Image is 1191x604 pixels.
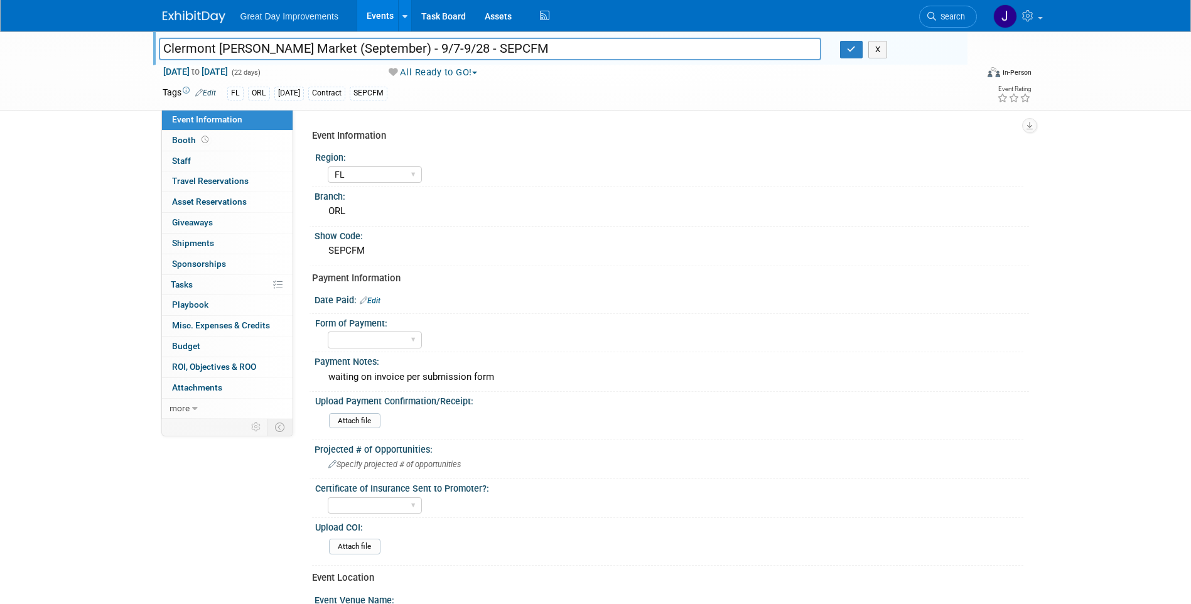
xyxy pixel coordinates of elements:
[162,337,293,357] a: Budget
[248,87,270,100] div: ORL
[163,11,225,23] img: ExhibitDay
[240,11,338,21] span: Great Day Improvements
[162,234,293,254] a: Shipments
[172,217,213,227] span: Giveaways
[919,6,977,28] a: Search
[162,378,293,398] a: Attachments
[172,320,270,330] span: Misc. Expenses & Credits
[230,68,261,77] span: (22 days)
[162,399,293,419] a: more
[172,362,256,372] span: ROI, Objectives & ROO
[163,66,229,77] span: [DATE] [DATE]
[195,89,216,97] a: Edit
[172,259,226,269] span: Sponsorships
[936,12,965,21] span: Search
[162,254,293,274] a: Sponsorships
[315,148,1023,164] div: Region:
[384,66,482,79] button: All Ready to GO!
[172,114,242,124] span: Event Information
[997,86,1031,92] div: Event Rating
[162,213,293,233] a: Giveaways
[172,341,200,351] span: Budget
[172,197,247,207] span: Asset Reservations
[172,382,222,392] span: Attachments
[350,87,387,100] div: SEPCFM
[172,156,191,166] span: Staff
[324,241,1020,261] div: SEPCFM
[315,479,1023,495] div: Certificate of Insurance Sent to Promoter?:
[172,299,208,310] span: Playbook
[312,272,1020,285] div: Payment Information
[274,87,304,100] div: [DATE]
[315,352,1029,368] div: Payment Notes:
[988,67,1000,77] img: Format-Inperson.png
[162,171,293,191] a: Travel Reservations
[170,403,190,413] span: more
[162,295,293,315] a: Playbook
[324,367,1020,387] div: waiting on invoice per submission form
[172,135,211,145] span: Booth
[315,392,1023,407] div: Upload Payment Confirmation/Receipt:
[227,87,244,100] div: FL
[162,110,293,130] a: Event Information
[315,518,1023,534] div: Upload COI:
[328,460,461,469] span: Specify projected # of opportunities
[312,129,1020,143] div: Event Information
[162,131,293,151] a: Booth
[315,440,1029,456] div: Projected # of Opportunities:
[868,41,888,58] button: X
[172,176,249,186] span: Travel Reservations
[162,316,293,336] a: Misc. Expenses & Credits
[315,291,1029,307] div: Date Paid:
[903,65,1032,84] div: Event Format
[315,314,1023,330] div: Form of Payment:
[360,296,380,305] a: Edit
[162,192,293,212] a: Asset Reservations
[172,238,214,248] span: Shipments
[190,67,202,77] span: to
[324,202,1020,221] div: ORL
[312,571,1020,585] div: Event Location
[162,151,293,171] a: Staff
[199,135,211,144] span: Booth not reserved yet
[245,419,267,435] td: Personalize Event Tab Strip
[162,275,293,295] a: Tasks
[308,87,345,100] div: Contract
[1002,68,1032,77] div: In-Person
[171,279,193,289] span: Tasks
[993,4,1017,28] img: Jennifer Hockstra
[163,86,216,100] td: Tags
[162,357,293,377] a: ROI, Objectives & ROO
[315,227,1029,242] div: Show Code:
[267,419,293,435] td: Toggle Event Tabs
[315,187,1029,203] div: Branch:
